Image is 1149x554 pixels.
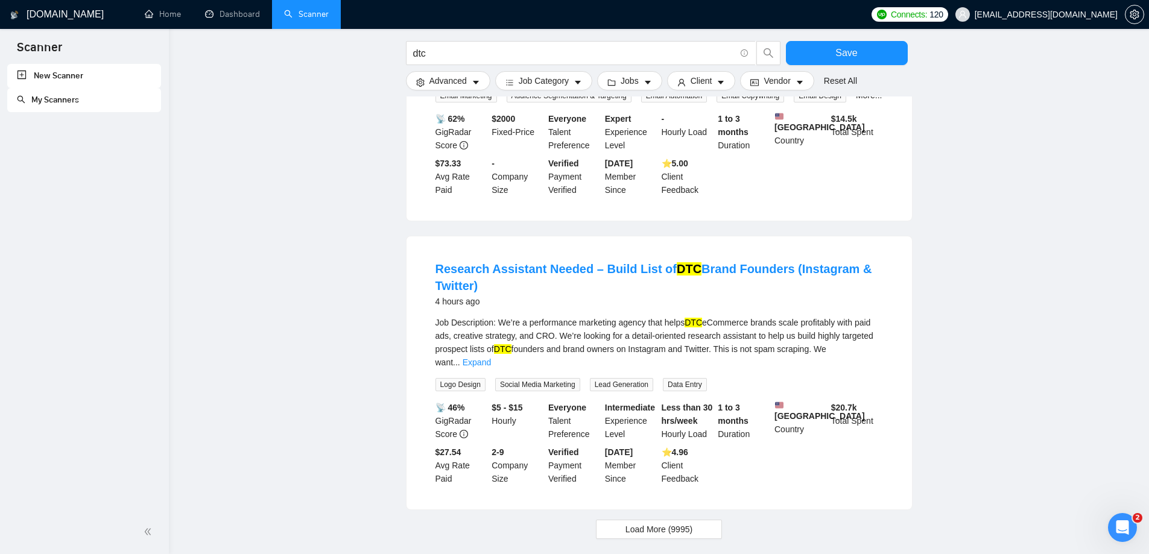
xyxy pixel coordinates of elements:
[644,78,652,87] span: caret-down
[774,112,865,132] b: [GEOGRAPHIC_DATA]
[824,74,857,87] a: Reset All
[463,357,491,367] a: Expand
[435,294,883,309] div: 4 hours ago
[786,41,908,65] button: Save
[772,401,829,441] div: Country
[406,71,490,90] button: settingAdvancedcaret-down
[17,64,151,88] a: New Scanner
[659,157,716,197] div: Client Feedback
[7,88,161,112] li: My Scanners
[435,447,461,457] b: $27.54
[433,112,490,152] div: GigRadar Score
[607,78,616,87] span: folder
[435,114,465,124] b: 📡 62%
[433,157,490,197] div: Avg Rate Paid
[433,401,490,441] div: GigRadar Score
[489,445,546,485] div: Company Size
[677,262,701,275] mark: DTC
[603,445,659,485] div: Member Since
[741,49,749,57] span: info-circle
[433,445,490,485] div: Avg Rate Paid
[144,526,156,538] span: double-left
[757,48,780,58] span: search
[659,445,716,485] div: Client Feedback
[284,9,329,19] a: searchScanner
[429,74,467,87] span: Advanced
[605,447,633,457] b: [DATE]
[495,71,592,90] button: barsJob Categorycaret-down
[435,378,486,391] span: Logo Design
[625,523,692,536] span: Load More (9995)
[662,447,688,457] b: ⭐️ 4.96
[772,112,829,152] div: Country
[548,447,579,457] b: Verified
[596,520,722,539] button: Load More (9995)
[718,114,749,137] b: 1 to 3 months
[677,78,686,87] span: user
[829,112,885,152] div: Total Spent
[435,403,465,412] b: 📡 46%
[10,5,19,25] img: logo
[831,114,857,124] b: $ 14.5k
[453,357,460,367] span: ...
[891,8,927,21] span: Connects:
[774,401,865,421] b: [GEOGRAPHIC_DATA]
[685,318,702,327] mark: DTC
[492,159,495,168] b: -
[492,447,504,457] b: 2-9
[691,74,712,87] span: Client
[715,401,772,441] div: Duration
[756,41,780,65] button: search
[1125,10,1144,19] a: setting
[145,9,181,19] a: homeHome
[574,78,582,87] span: caret-down
[605,159,633,168] b: [DATE]
[505,78,514,87] span: bars
[603,401,659,441] div: Experience Level
[597,71,662,90] button: folderJobscaret-down
[659,112,716,152] div: Hourly Load
[929,8,943,21] span: 120
[605,403,655,412] b: Intermediate
[1133,513,1142,523] span: 2
[435,316,883,369] div: Job Description: We’re a performance marketing agency that helps eCommerce brands scale profitabl...
[831,403,857,412] b: $ 20.7k
[413,46,735,61] input: Search Freelance Jobs...
[546,445,603,485] div: Payment Verified
[958,10,967,19] span: user
[796,78,804,87] span: caret-down
[435,159,461,168] b: $73.33
[775,401,783,409] img: 🇺🇸
[717,78,725,87] span: caret-down
[603,157,659,197] div: Member Since
[489,157,546,197] div: Company Size
[662,159,688,168] b: ⭐️ 5.00
[829,401,885,441] div: Total Spent
[764,74,790,87] span: Vendor
[460,141,468,150] span: info-circle
[740,71,814,90] button: idcardVendorcaret-down
[750,78,759,87] span: idcard
[460,430,468,438] span: info-circle
[1125,5,1144,24] button: setting
[775,112,783,121] img: 🇺🇸
[548,159,579,168] b: Verified
[492,114,515,124] b: $ 2000
[667,71,736,90] button: userClientcaret-down
[519,74,569,87] span: Job Category
[662,114,665,124] b: -
[492,403,522,412] b: $5 - $15
[495,378,580,391] span: Social Media Marketing
[546,157,603,197] div: Payment Verified
[835,45,857,60] span: Save
[7,64,161,88] li: New Scanner
[546,112,603,152] div: Talent Preference
[718,403,749,426] b: 1 to 3 months
[1125,10,1144,19] span: setting
[1108,513,1137,542] iframe: Intercom live chat
[659,401,716,441] div: Hourly Load
[621,74,639,87] span: Jobs
[548,403,586,412] b: Everyone
[663,378,707,391] span: Data Entry
[590,378,653,391] span: Lead Generation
